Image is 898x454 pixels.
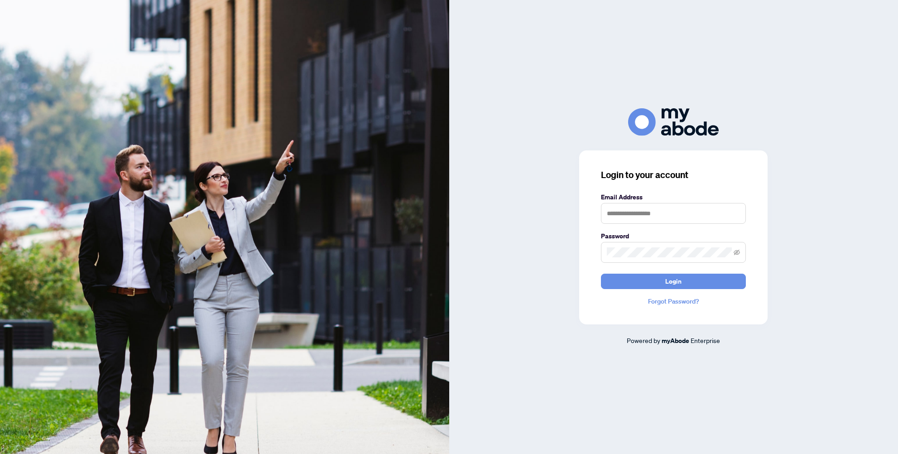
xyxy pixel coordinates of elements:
img: ma-logo [628,108,719,136]
span: Login [665,274,682,289]
label: Password [601,231,746,241]
label: Email Address [601,192,746,202]
span: Enterprise [691,336,720,344]
a: myAbode [662,336,689,346]
span: Powered by [627,336,660,344]
h3: Login to your account [601,169,746,181]
span: eye-invisible [734,249,740,256]
a: Forgot Password? [601,296,746,306]
button: Login [601,274,746,289]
